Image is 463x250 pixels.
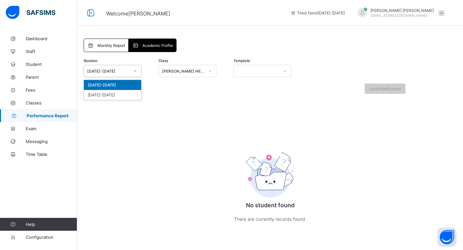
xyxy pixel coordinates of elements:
span: Classes [26,100,77,105]
span: Student [26,62,77,67]
span: Staff [26,49,77,54]
span: Fees [26,87,77,93]
div: [DATE]-[DATE] [84,90,141,100]
span: Monthly Report [97,43,125,48]
span: Performance Report [27,113,77,118]
span: Template [233,58,250,63]
span: Dashboard [26,36,77,41]
span: Configuration [26,235,77,240]
div: [PERSON_NAME] Hifz Class 1 . [162,69,204,74]
span: Exam [26,126,77,131]
span: Academic Profile [142,43,173,48]
div: [DATE]-[DATE] [84,80,141,90]
div: [DATE]-[DATE] [87,69,130,74]
span: Time Table [26,152,77,157]
span: Welcome [PERSON_NAME] [106,10,170,17]
span: Session [84,58,97,63]
img: emptyFolder.c0dd6c77127a4b698b748a2c71dfa8de.svg [246,152,294,198]
span: Parent [26,75,77,80]
p: There are currently records found. [206,215,334,223]
span: [PERSON_NAME] [PERSON_NAME] [370,8,434,13]
span: Help [26,222,77,227]
p: No student found [206,202,334,209]
span: Send Notification [369,86,401,91]
img: safsims [6,6,55,19]
button: Open asap [437,228,457,247]
div: MOHAMEDMOHAMED [351,8,448,18]
span: [EMAIL_ADDRESS][DOMAIN_NAME] [370,13,427,17]
span: Class [159,58,168,63]
span: session/term information [291,11,345,15]
div: No student found [206,135,334,236]
span: Messaging [26,139,77,144]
